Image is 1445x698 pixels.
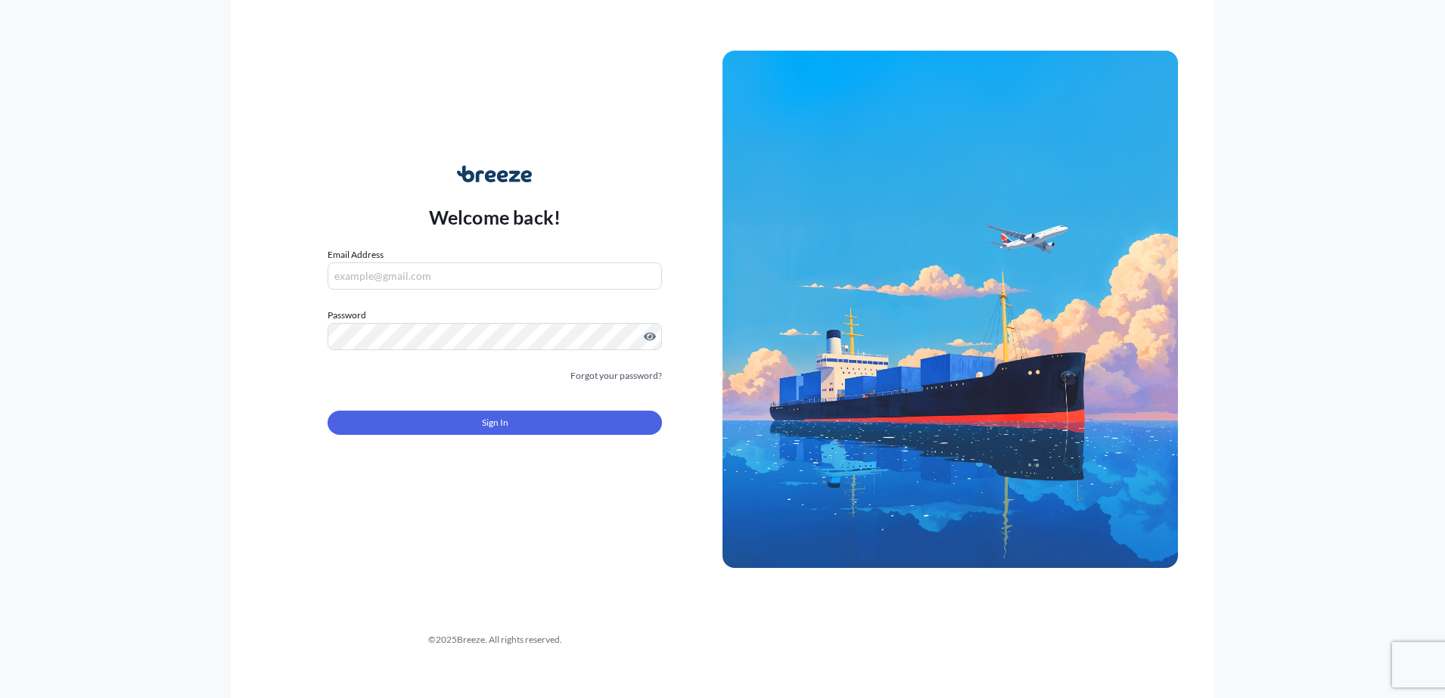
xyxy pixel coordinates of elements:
[644,330,656,343] button: Show password
[429,205,561,229] p: Welcome back!
[267,632,722,647] div: © 2025 Breeze. All rights reserved.
[722,51,1178,568] img: Ship illustration
[328,247,384,262] label: Email Address
[482,415,508,430] span: Sign In
[328,411,662,435] button: Sign In
[328,262,662,290] input: example@gmail.com
[570,368,662,383] a: Forgot your password?
[328,308,662,323] label: Password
